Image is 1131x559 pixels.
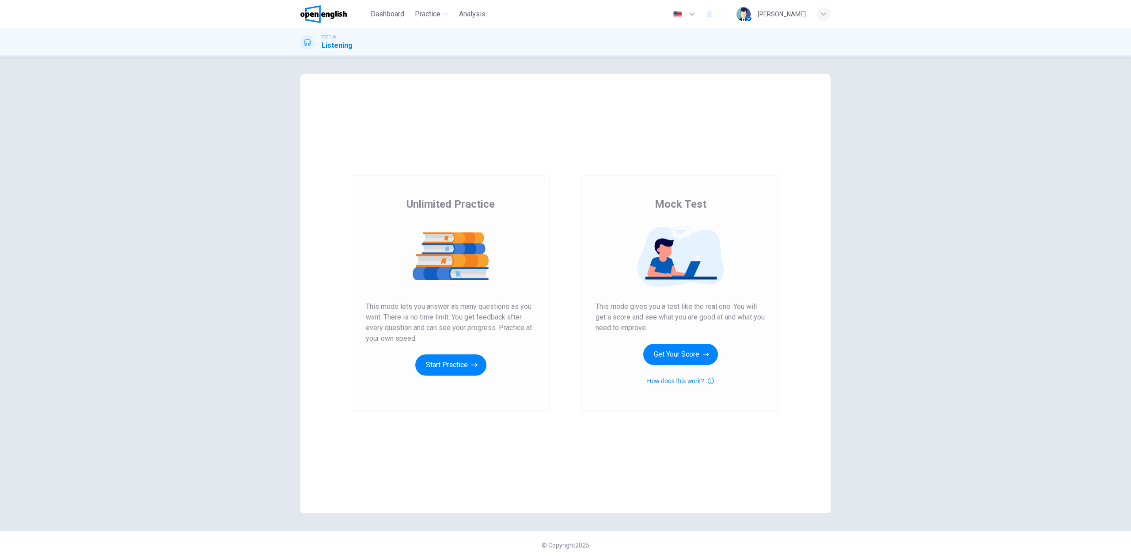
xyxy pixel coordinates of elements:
img: OpenEnglish logo [300,5,347,23]
span: This mode lets you answer as many questions as you want. There is no time limit. You get feedback... [366,301,535,344]
button: Start Practice [415,354,486,376]
span: Dashboard [371,9,404,19]
span: Practice [415,9,440,19]
div: [PERSON_NAME] [758,9,806,19]
button: Practice [411,6,452,22]
img: Profile picture [736,7,751,21]
span: TOEFL® [322,34,336,40]
h1: Listening [322,40,353,51]
button: Get Your Score [643,344,718,365]
button: How does this work? [647,376,714,386]
span: Unlimited Practice [406,197,495,211]
button: Analysis [455,6,489,22]
img: en [672,11,683,18]
span: Analysis [459,9,486,19]
span: This mode gives you a test like the real one. You will get a score and see what you are good at a... [596,301,765,333]
span: Mock Test [655,197,706,211]
a: OpenEnglish logo [300,5,367,23]
button: Dashboard [367,6,408,22]
span: © Copyright 2025 [542,542,589,549]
